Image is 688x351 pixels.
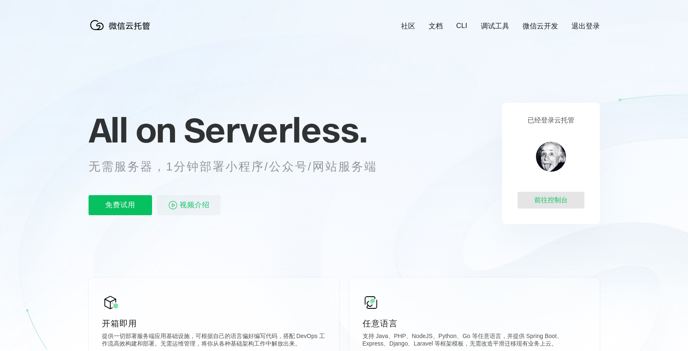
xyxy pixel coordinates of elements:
[102,318,326,329] p: 开箱即用
[456,22,467,30] a: CLI
[518,192,584,209] div: 前往控制台
[429,21,443,31] a: 文档
[528,116,574,125] p: 已经登录云托管
[89,109,176,151] span: All on
[363,318,586,329] p: 任意语言
[89,158,393,175] p: 无需服务器，1分钟部署小程序/公众号/网站服务端
[523,21,558,31] a: 微信云开发
[89,28,155,35] a: 微信云托管
[168,200,178,210] img: video_play.svg
[184,109,367,151] span: Serverless.
[571,21,600,31] a: 退出登录
[401,21,415,31] a: 社区
[89,195,152,215] p: 免费试用
[102,333,326,349] p: 提供一切部署服务端应用基础设施，可根据自己的语言偏好编写代码，搭配 DevOps 工作流高效构建和部署。无需运维管理，将你从各种基础架构工作中解放出来。
[89,17,155,33] img: 微信云托管
[481,21,509,31] a: 调试工具
[180,195,210,215] span: 视频介绍
[363,333,586,349] p: 支持 Java、PHP、NodeJS、Python、Go 等任意语言，并提供 Spring Boot、Express、Django、Laravel 等框架模板，无需改造平滑迁移现有业务上云。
